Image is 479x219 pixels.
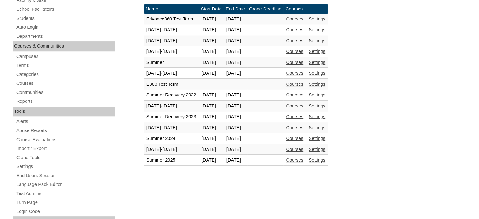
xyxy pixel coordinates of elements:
[16,181,115,188] a: Language Pack Editor
[224,133,247,144] td: [DATE]
[199,101,224,112] td: [DATE]
[199,14,224,25] td: [DATE]
[199,4,224,14] td: Start Date
[309,114,325,119] a: Settings
[144,90,199,101] td: Summer Recovery 2022
[144,57,199,68] td: Summer
[224,68,247,79] td: [DATE]
[16,154,115,162] a: Clone Tools
[309,71,325,76] a: Settings
[144,112,199,122] td: Summer Recovery 2023
[286,60,303,65] a: Courses
[13,41,115,51] div: Courses & Communities
[199,68,224,79] td: [DATE]
[309,16,325,21] a: Settings
[16,32,115,40] a: Departments
[224,57,247,68] td: [DATE]
[286,27,303,32] a: Courses
[224,14,247,25] td: [DATE]
[199,144,224,155] td: [DATE]
[199,123,224,133] td: [DATE]
[199,25,224,35] td: [DATE]
[247,4,283,14] td: Grade Deadline
[16,71,115,78] a: Categories
[16,127,115,135] a: Abuse Reports
[144,68,199,79] td: [DATE]-[DATE]
[144,25,199,35] td: [DATE]-[DATE]
[144,4,199,14] td: Name
[199,36,224,46] td: [DATE]
[199,90,224,101] td: [DATE]
[16,61,115,69] a: Terms
[309,136,325,141] a: Settings
[224,46,247,57] td: [DATE]
[16,23,115,31] a: Auto Login
[144,79,199,90] td: E360 Test Term
[309,125,325,130] a: Settings
[16,5,115,13] a: School Facilitators
[144,155,199,166] td: Summer 2025
[309,60,325,65] a: Settings
[286,49,303,54] a: Courses
[283,4,306,14] td: Courses
[13,107,115,117] div: Tools
[286,125,303,130] a: Courses
[309,147,325,152] a: Settings
[286,158,303,163] a: Courses
[144,123,199,133] td: [DATE]-[DATE]
[309,158,325,163] a: Settings
[144,46,199,57] td: [DATE]-[DATE]
[224,155,247,166] td: [DATE]
[286,38,303,43] a: Courses
[224,90,247,101] td: [DATE]
[16,172,115,180] a: End Users Session
[16,190,115,198] a: Test Admins
[286,92,303,97] a: Courses
[144,14,199,25] td: Edvance360 Test Term
[309,49,325,54] a: Settings
[199,112,224,122] td: [DATE]
[16,208,115,216] a: Login Code
[16,163,115,170] a: Settings
[224,36,247,46] td: [DATE]
[286,71,303,76] a: Courses
[309,92,325,97] a: Settings
[286,16,303,21] a: Courses
[16,136,115,144] a: Course Evaluations
[199,155,224,166] td: [DATE]
[286,114,303,119] a: Courses
[224,4,247,14] td: End Date
[16,14,115,22] a: Students
[224,144,247,155] td: [DATE]
[224,25,247,35] td: [DATE]
[144,133,199,144] td: Summer 2024
[16,118,115,125] a: Alerts
[286,147,303,152] a: Courses
[144,36,199,46] td: [DATE]-[DATE]
[309,82,325,87] a: Settings
[309,27,325,32] a: Settings
[286,103,303,108] a: Courses
[199,57,224,68] td: [DATE]
[309,103,325,108] a: Settings
[16,53,115,61] a: Campuses
[16,89,115,96] a: Communities
[16,79,115,87] a: Courses
[199,46,224,57] td: [DATE]
[224,112,247,122] td: [DATE]
[224,123,247,133] td: [DATE]
[224,101,247,112] td: [DATE]
[199,133,224,144] td: [DATE]
[286,136,303,141] a: Courses
[286,82,303,87] a: Courses
[16,199,115,206] a: Turn Page
[144,144,199,155] td: [DATE]-[DATE]
[16,145,115,153] a: Import / Export
[144,101,199,112] td: [DATE]-[DATE]
[309,38,325,43] a: Settings
[16,97,115,105] a: Reports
